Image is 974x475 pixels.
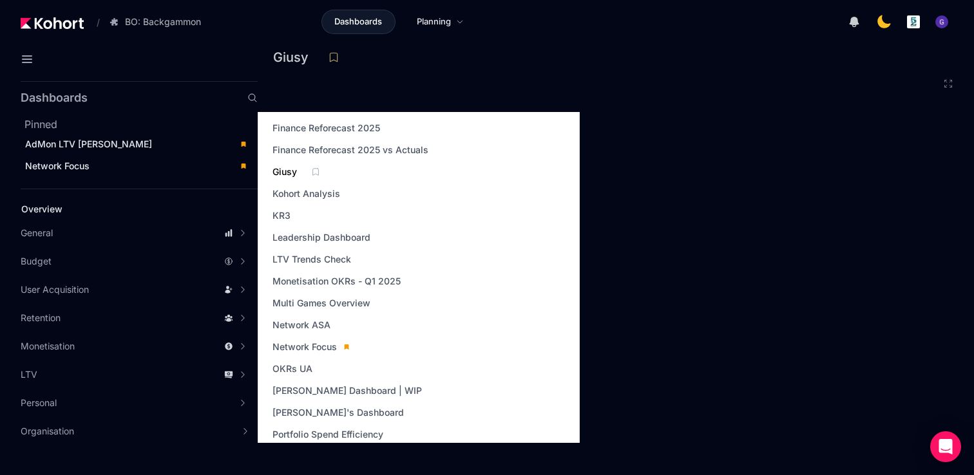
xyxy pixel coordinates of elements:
span: Giusy [272,165,297,178]
a: Monetisation OKRs - Q1 2025 [269,272,405,290]
span: User Acquisition [21,283,89,296]
a: LTV Trends Check [269,250,355,268]
div: Open Intercom Messenger [930,431,961,462]
span: AdMon LTV [PERSON_NAME] [25,138,152,149]
a: Finance Reforecast 2025 [269,119,384,137]
span: Monetisation OKRs - Q1 2025 [272,275,401,288]
button: Fullscreen [943,79,953,89]
span: Portfolio Spend Efficiency [272,428,383,441]
h2: Pinned [24,116,258,132]
span: Planning [417,15,451,28]
span: KR3 [272,209,291,222]
img: logo_logo_images_1_20240607072359498299_20240828135028712857.jpeg [907,15,920,28]
a: Leadership Dashboard [269,228,374,247]
a: OKRs UA [269,360,316,378]
span: Organisation [21,425,74,438]
span: Multi Games Overview [272,297,370,310]
span: BO: Backgammon [125,15,201,28]
span: Dashboards [334,15,382,28]
span: Overview [21,203,62,214]
span: OKRs UA [272,362,312,375]
img: Kohort logo [21,17,84,29]
span: Finance Reforecast 2025 [272,122,380,135]
span: [PERSON_NAME]'s Dashboard [272,406,404,419]
span: Personal [21,396,57,409]
span: Leadership Dashboard [272,231,370,244]
a: Finance Reforecast 2025 vs Actuals [269,141,432,159]
a: Dashboards [321,10,396,34]
a: Multi Games Overview [269,294,374,312]
span: Finance Reforecast 2025 vs Actuals [272,144,428,156]
a: Planning [403,10,477,34]
a: KR3 [269,207,294,225]
span: / [86,15,100,29]
span: Retention [21,312,61,324]
a: [PERSON_NAME]'s Dashboard [269,404,408,422]
a: Network ASA [269,316,334,334]
span: Network Focus [272,340,337,353]
a: Network Focus [269,338,354,356]
h2: Dashboards [21,92,88,104]
span: Network ASA [272,319,330,331]
span: Monetisation [21,340,75,353]
button: BO: Backgammon [102,11,215,33]
span: Kohort Analysis [272,187,340,200]
a: Overview [17,200,236,219]
a: AdMon LTV [PERSON_NAME] [21,135,254,154]
span: LTV [21,368,37,381]
a: Network Focus [21,156,254,176]
span: Budget [21,255,52,268]
a: Giusy [269,163,301,181]
span: LTV Trends Check [272,253,351,266]
a: Kohort Analysis [269,185,344,203]
h3: Giusy [273,51,316,64]
span: [PERSON_NAME] Dashboard | WIP [272,384,422,397]
a: Portfolio Spend Efficiency [269,425,387,443]
a: [PERSON_NAME] Dashboard | WIP [269,382,426,400]
span: General [21,227,53,239]
span: Network Focus [25,160,90,171]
